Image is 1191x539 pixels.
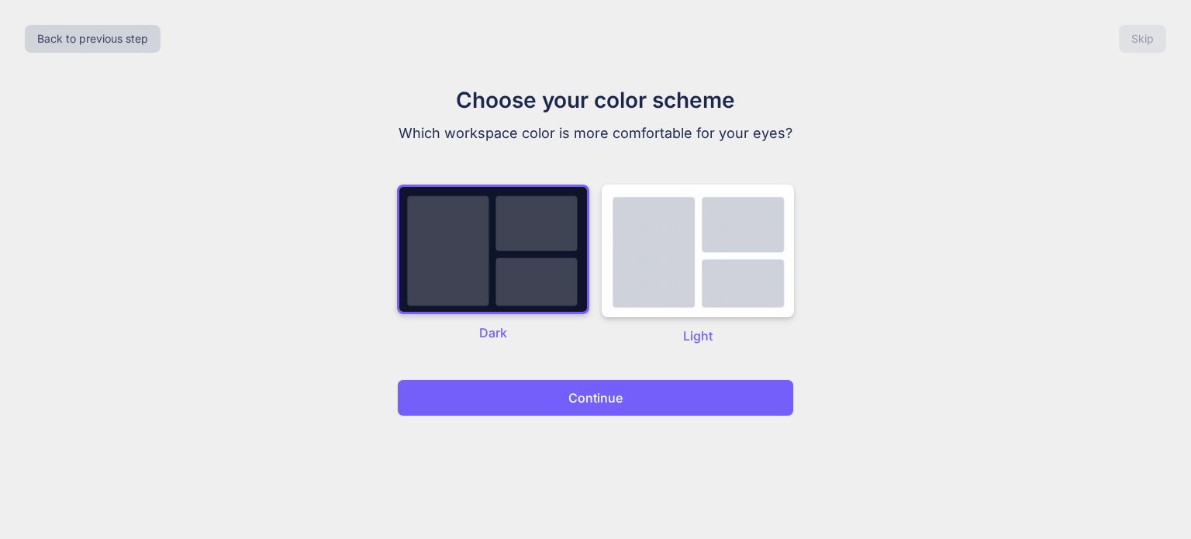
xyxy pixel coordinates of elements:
[568,389,623,407] p: Continue
[602,185,794,317] img: dark
[1119,25,1166,53] button: Skip
[335,123,856,144] p: Which workspace color is more comfortable for your eyes?
[335,84,856,116] h1: Choose your color scheme
[25,25,161,53] button: Back to previous step
[602,327,794,345] p: Light
[397,185,589,314] img: dark
[397,323,589,342] p: Dark
[397,379,794,416] button: Continue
